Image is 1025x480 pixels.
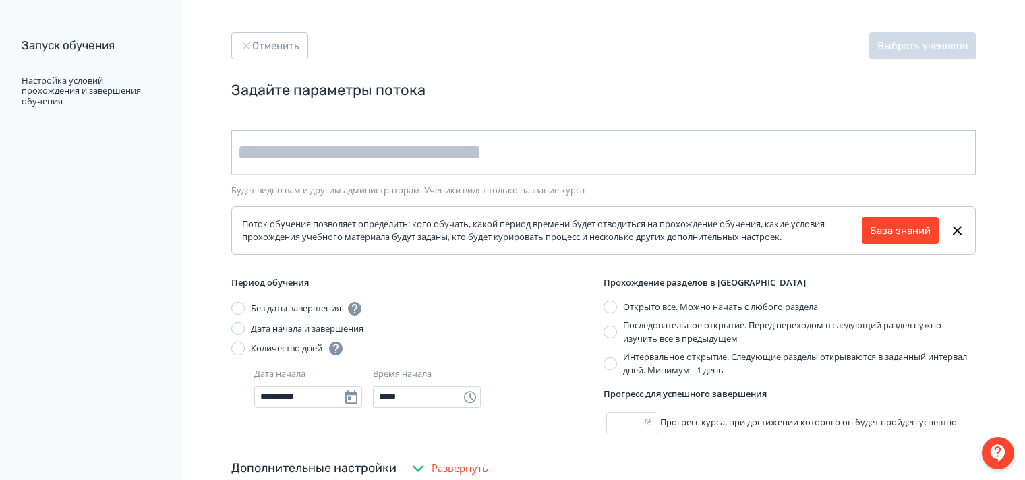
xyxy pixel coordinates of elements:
div: Поток обучения позволяет определить: кого обучать, какой период времени будет отводиться на прохо... [242,218,862,244]
div: Настройка условий прохождения и завершения обучения [22,76,158,107]
div: Задайте параметры потока [231,81,976,100]
div: Будет видно вам и другим администраторам. Ученики видят только название курса [231,185,976,196]
div: Количество дней [251,340,344,357]
div: Дата начала и завершения [251,322,363,336]
div: Дата начала [254,367,305,381]
div: Прогресс для успешного завершения [604,388,976,401]
div: Запуск обучения [22,38,158,54]
span: Развернуть [432,460,488,476]
div: Время начала [373,367,432,381]
div: Интервальное открытие. Следующие разделы открываются в заданный интервал дней. Минимум - 1 день [623,351,976,377]
div: Без даты завершения [251,301,363,317]
div: Последовательное открытие. Перед переходом в следующий раздел нужно изучить все в предыдущем [623,319,976,345]
button: Отменить [231,32,308,59]
div: Открыто все. Можно начать с любого раздела [623,301,818,314]
a: База знаний [870,223,931,239]
div: Прохождение разделов в [GEOGRAPHIC_DATA] [604,276,976,290]
button: База знаний [862,217,939,244]
div: % [645,416,657,429]
button: Выбрать учеников [869,32,976,59]
div: Период обучения [231,276,604,290]
div: Дополнительные настройки [231,459,397,477]
div: Прогресс курса, при достижении которого он будет пройден успешно [604,412,976,433]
